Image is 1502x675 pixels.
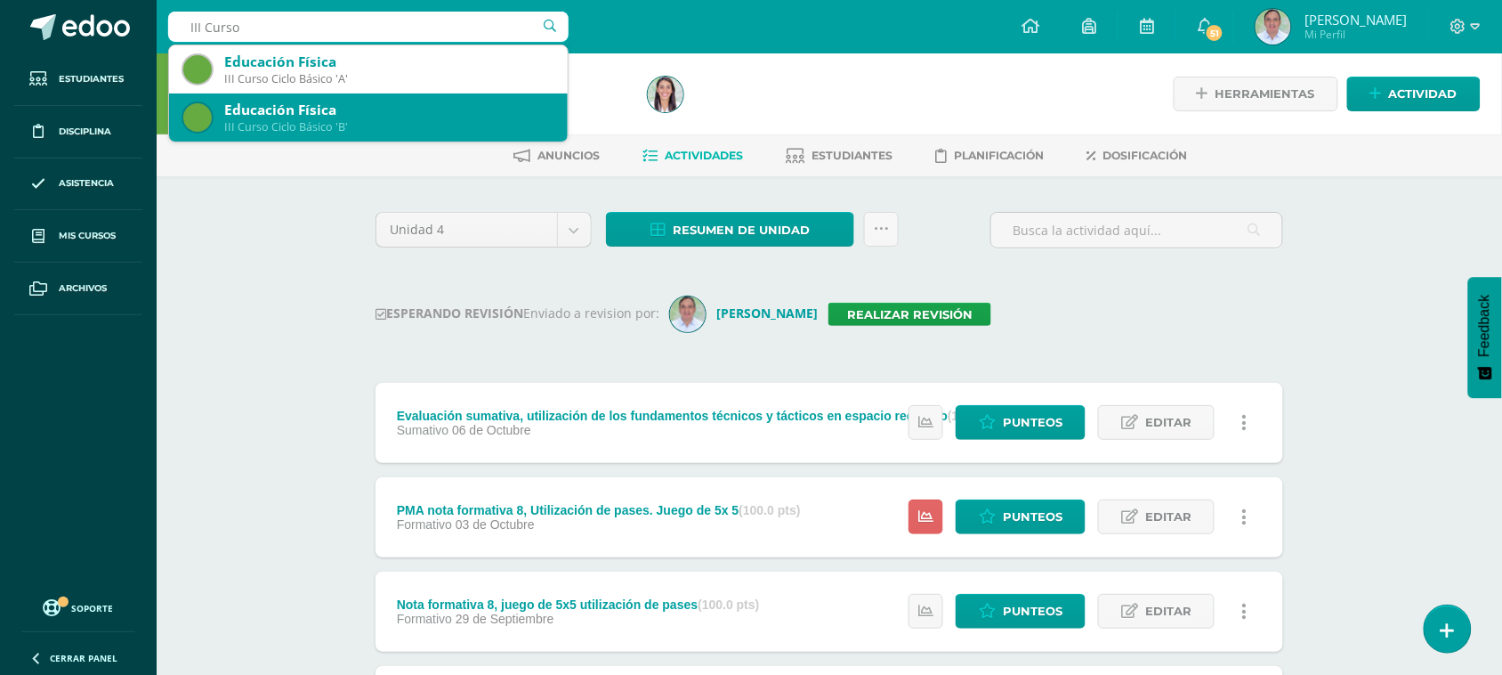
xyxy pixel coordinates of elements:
[1347,77,1481,111] a: Actividad
[14,106,142,159] a: Disciplina
[1256,9,1291,45] img: e2f18d5cfe6527f0f7c35a5cbf378eab.png
[665,149,743,162] span: Actividades
[935,142,1045,170] a: Planificación
[1145,595,1191,628] span: Editar
[397,612,452,626] span: Formativo
[168,12,569,42] input: Busca un usuario...
[1389,77,1458,110] span: Actividad
[1087,142,1188,170] a: Dosificación
[954,149,1045,162] span: Planificación
[14,210,142,263] a: Mis cursos
[812,149,892,162] span: Estudiantes
[1174,77,1338,111] a: Herramientas
[397,517,452,532] span: Formativo
[523,305,659,321] span: Enviado a revision por:
[59,176,114,191] span: Asistencia
[1003,406,1062,439] span: Punteos
[397,503,801,517] div: PMA nota formativa 8, Utilización de pases. Juego de 5x 5
[59,72,124,86] span: Estudiantes
[1145,406,1191,439] span: Editar
[21,595,135,619] a: Soporte
[397,409,1010,423] div: Evaluación sumativa, utilización de los fundamentos técnicos y tácticos en espacio reducido
[224,119,553,134] div: III Curso Ciclo Básico 'B'
[670,297,706,332] img: 736e09a5ead82f48f1834e8913ad7e41.png
[452,423,531,437] span: 06 de Octubre
[72,602,114,614] span: Soporte
[991,213,1282,248] input: Busca la actividad aquí...
[1145,500,1191,533] span: Editar
[670,305,828,321] a: [PERSON_NAME]
[375,305,523,321] strong: ESPERANDO REVISIÓN
[537,149,600,162] span: Anuncios
[642,142,743,170] a: Actividades
[50,652,117,664] span: Cerrar panel
[1003,595,1062,628] span: Punteos
[956,594,1086,629] a: Punteos
[1468,277,1502,398] button: Feedback - Mostrar encuesta
[14,159,142,211] a: Asistencia
[14,263,142,315] a: Archivos
[224,101,553,119] div: Educación Física
[828,303,991,326] a: Realizar revisión
[648,77,683,112] img: 7104dee1966dece4cb994d866b427164.png
[59,125,111,139] span: Disciplina
[1205,23,1224,43] span: 51
[397,423,448,437] span: Sumativo
[397,598,760,612] div: Nota formativa 8, juego de 5x5 utilización de pases
[224,71,553,86] div: III Curso Ciclo Básico 'A'
[1304,11,1407,28] span: [PERSON_NAME]
[376,213,591,247] a: Unidad 4
[956,405,1086,440] a: Punteos
[606,212,854,247] a: Resumen de unidad
[739,503,800,517] strong: (100.0 pts)
[390,213,544,247] span: Unidad 4
[1215,77,1315,110] span: Herramientas
[698,598,759,612] strong: (100.0 pts)
[456,612,554,626] span: 29 de Septiembre
[59,229,116,243] span: Mis cursos
[59,281,107,296] span: Archivos
[673,214,810,247] span: Resumen de unidad
[1477,295,1493,357] span: Feedback
[456,517,535,532] span: 03 de Octubre
[1103,149,1188,162] span: Dosificación
[1304,27,1407,42] span: Mi Perfil
[14,53,142,106] a: Estudiantes
[224,53,553,71] div: Educación Física
[716,305,818,321] strong: [PERSON_NAME]
[513,142,600,170] a: Anuncios
[956,500,1086,534] a: Punteos
[1003,500,1062,533] span: Punteos
[786,142,892,170] a: Estudiantes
